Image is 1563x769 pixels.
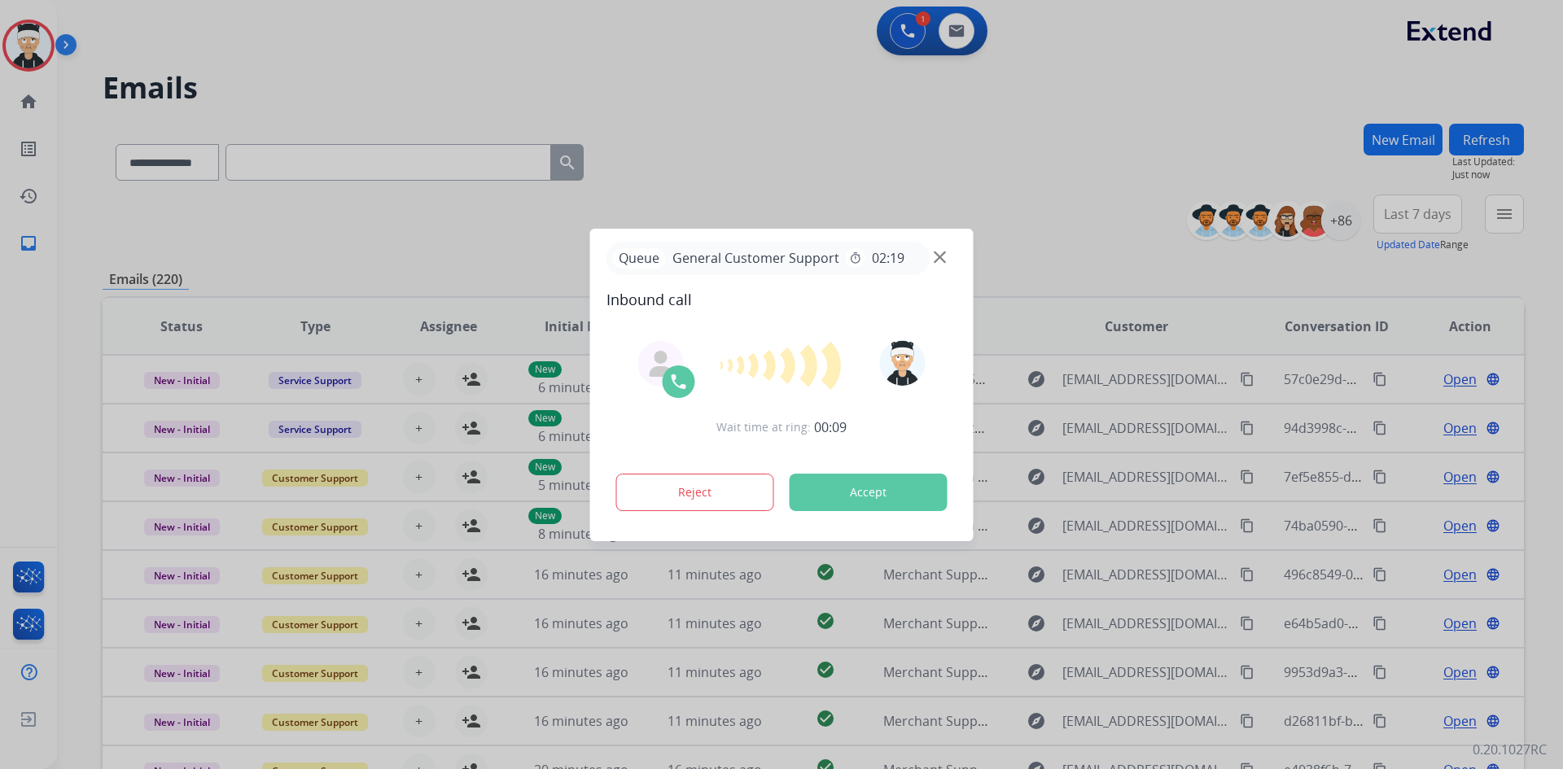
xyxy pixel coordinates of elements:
[849,251,862,264] mat-icon: timer
[648,351,674,377] img: agent-avatar
[814,417,847,437] span: 00:09
[790,474,948,511] button: Accept
[613,248,666,269] p: Queue
[606,288,957,311] span: Inbound call
[716,419,811,435] span: Wait time at ring:
[879,340,925,386] img: avatar
[616,474,774,511] button: Reject
[669,372,689,391] img: call-icon
[934,251,946,263] img: close-button
[666,248,846,268] span: General Customer Support
[1473,740,1547,759] p: 0.20.1027RC
[872,248,904,268] span: 02:19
